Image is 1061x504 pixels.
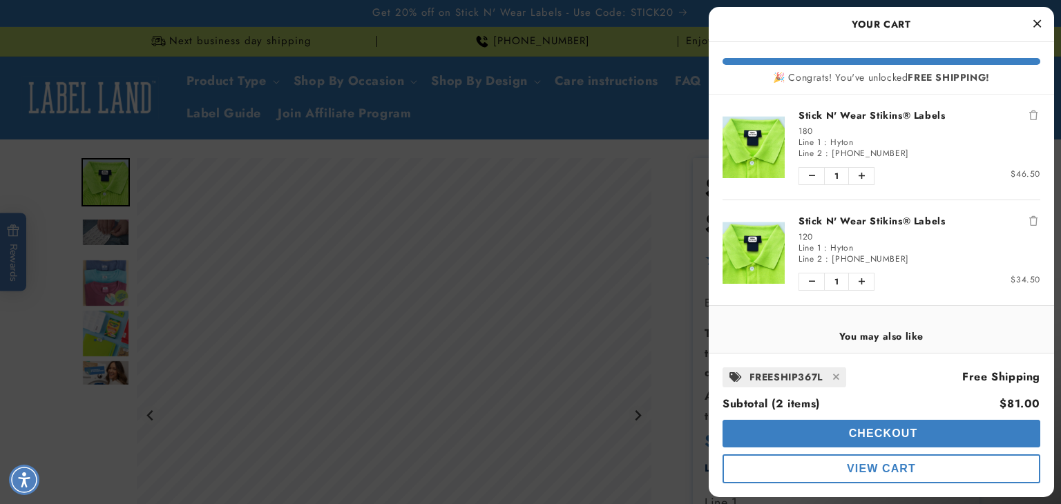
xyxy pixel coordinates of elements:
[9,465,39,495] div: Accessibility Menu
[845,427,918,439] span: Checkout
[723,396,820,411] span: Subtotal (2 items)
[832,147,908,159] span: [PHONE_NUMBER]
[799,231,1040,242] div: 120
[830,242,853,254] span: Hyton
[723,454,1040,483] button: cart
[799,242,821,254] span: Line 1
[849,168,874,184] button: Increase quantity of Stick N' Wear Stikins® Labels
[799,126,1040,137] div: 180
[1011,168,1040,180] span: $46.50
[908,70,989,84] b: FREE SHIPPING!
[824,273,849,290] span: 1
[962,369,1040,385] span: Free Shipping
[830,136,853,148] span: Hyton
[723,116,785,178] img: Stick N' Wear Stikins® Labels
[799,214,1040,228] a: Stick N' Wear Stikins® Labels
[1000,394,1040,414] div: $81.00
[723,72,1040,84] div: 🎉 Congrats! You've unlocked
[723,200,1040,305] li: product
[723,95,1040,200] li: product
[723,330,1040,342] h4: You may also like
[1026,108,1040,122] button: Remove Stick N' Wear Stikins® Labels
[723,14,1040,35] h2: Your Cart
[824,168,849,184] span: 1
[825,147,829,159] span: :
[723,222,785,284] img: Stick N' Wear Stikins® Labels
[12,39,184,65] button: Can these labels be used on uniforms?
[849,273,874,290] button: Increase quantity of Stick N' Wear Stikins® Labels
[824,136,828,148] span: :
[1011,273,1040,286] span: $34.50
[11,394,175,435] iframe: Sign Up via Text for Offers
[825,253,829,265] span: :
[799,147,823,159] span: Line 2
[1026,214,1040,228] button: Remove Stick N' Wear Stikins® Labels
[12,18,198,35] textarea: Type your message here
[799,253,823,265] span: Line 2
[749,369,823,386] span: FREESHIP367L
[824,242,828,254] span: :
[799,136,821,148] span: Line 1
[723,420,1040,447] button: cart
[47,77,184,104] button: Do these labels need ironing?
[799,108,1040,122] a: Stick N' Wear Stikins® Labels
[847,463,916,474] span: View Cart
[832,253,908,265] span: [PHONE_NUMBER]
[1026,14,1047,35] button: Close Cart
[799,168,824,184] button: Decrease quantity of Stick N' Wear Stikins® Labels
[799,273,824,290] button: Decrease quantity of Stick N' Wear Stikins® Labels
